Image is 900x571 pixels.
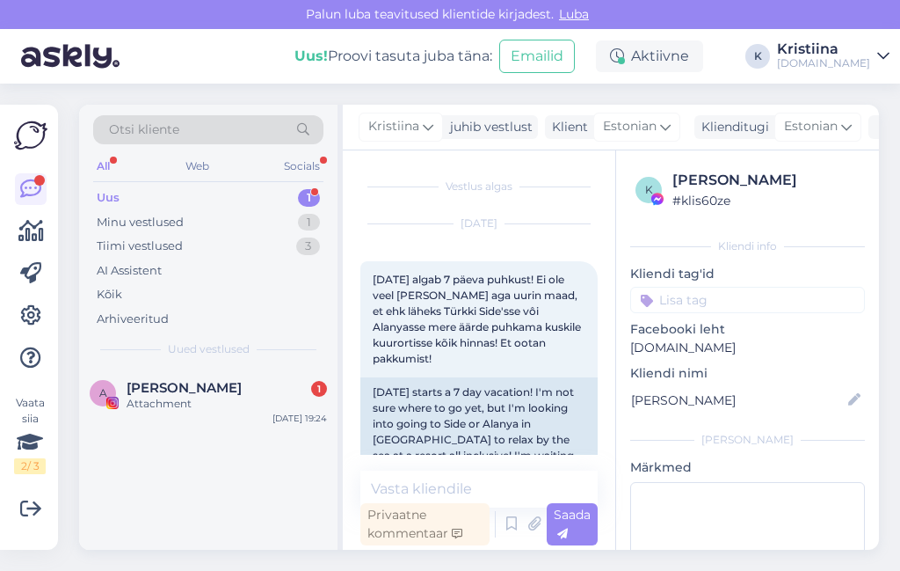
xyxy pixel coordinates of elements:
div: Web [182,155,213,178]
img: Askly Logo [14,119,47,152]
span: Kristiina [368,117,419,136]
div: [PERSON_NAME] [672,170,860,191]
div: 3 [296,238,320,255]
span: k [645,183,653,196]
span: Uued vestlused [168,341,250,357]
div: 1 [311,381,327,397]
span: Luba [554,6,594,22]
div: juhib vestlust [443,118,533,136]
div: Minu vestlused [97,214,184,231]
div: Aktiivne [596,40,703,72]
div: Klient [545,118,588,136]
div: Proovi tasuta juba täna: [294,46,492,67]
div: [PERSON_NAME] [630,432,865,448]
div: Privaatne kommentaar [360,503,490,545]
a: Kristiina[DOMAIN_NAME] [777,42,889,70]
div: Kõik [97,286,122,304]
div: Socials [280,155,323,178]
div: Kliendi info [630,238,865,254]
div: # klis60ze [672,191,860,210]
div: Klienditugi [694,118,769,136]
div: All [93,155,113,178]
p: Facebooki leht [630,320,865,339]
div: Arhiveeritud [97,311,169,328]
div: [DATE] [360,216,598,231]
input: Lisa tag [630,287,865,313]
p: Kliendi tag'id [630,265,865,283]
div: Vestlus algas [360,179,598,194]
p: Märkmed [630,458,865,477]
span: Anete Sepp [127,380,242,396]
div: Kristiina [777,42,870,56]
span: Estonian [784,117,838,136]
div: K [745,44,770,69]
span: Saada [554,507,591,541]
div: Uus [97,189,120,207]
div: 1 [298,214,320,231]
p: Kliendi nimi [630,364,865,383]
span: [DATE] algab 7 päeva puhkust! Ei ole veel [PERSON_NAME] aga uurin maad, et ehk läheks Türkki Side... [373,273,584,365]
div: Vaata siia [14,395,46,474]
button: Emailid [499,40,575,73]
div: Tiimi vestlused [97,238,183,255]
b: Uus! [294,48,328,64]
div: Attachment [127,396,327,412]
span: A [99,386,107,399]
div: [DATE] 19:24 [272,412,327,425]
input: Lisa nimi [631,391,845,410]
div: [DOMAIN_NAME] [777,56,870,70]
div: 1 [298,189,320,207]
span: Estonian [603,117,657,136]
p: [DOMAIN_NAME] [630,339,865,357]
span: Otsi kliente [109,121,179,139]
div: [DATE] starts a 7 day vacation! I'm not sure where to go yet, but I'm looking into going to Side ... [360,377,598,487]
div: 2 / 3 [14,458,46,474]
div: AI Assistent [97,262,162,280]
